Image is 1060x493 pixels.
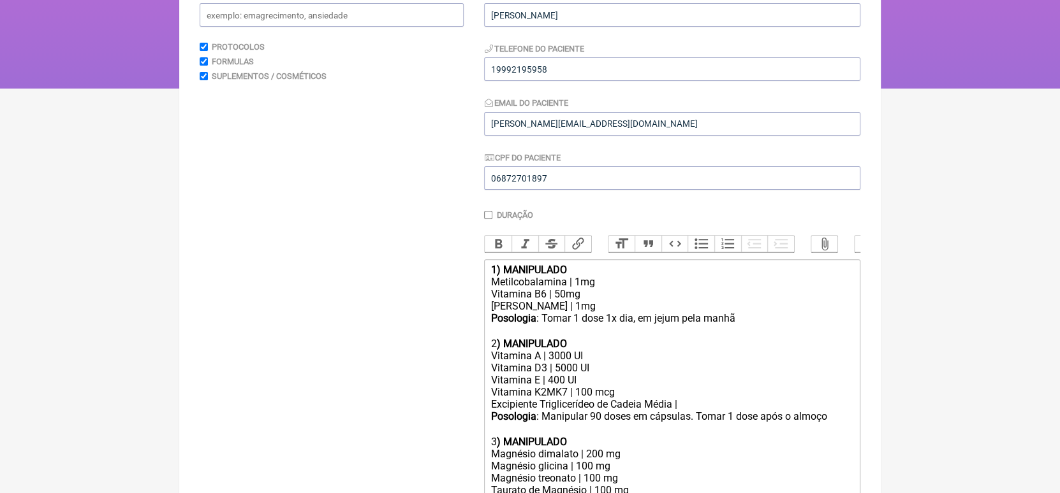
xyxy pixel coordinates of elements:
strong: Posologia [491,312,536,324]
div: Vitamina E | 400 UI [491,374,853,386]
div: : Tomar 1 dose 1x dia, em jejum pela manhã ㅤ [491,312,853,325]
div: Magnésio treonato | 100 mg [491,472,853,484]
button: Increase Level [767,236,794,252]
button: Heading [608,236,635,252]
strong: 1) MANIPULADO [491,264,567,276]
label: CPF do Paciente [484,153,561,162]
label: Duração [497,210,533,220]
div: Vitamina B6 | 50mg [491,288,853,300]
div: Excipiente Triglicerídeo de Cadeia Média | [491,398,853,410]
button: Numbers [714,236,741,252]
label: Suplementos / Cosméticos [212,71,327,81]
button: Bullets [688,236,714,252]
button: Undo [855,236,881,252]
strong: ) MANIPULADO [497,436,567,448]
button: Decrease Level [741,236,768,252]
button: Link [564,236,591,252]
button: Code [661,236,688,252]
div: 2 Vitamina A | 3000 UI [491,325,853,362]
label: Protocolos [212,42,265,52]
div: 3 [491,436,853,448]
button: Attach Files [811,236,838,252]
label: Formulas [212,57,254,66]
button: Strikethrough [538,236,565,252]
button: Italic [512,236,538,252]
div: Vitamina D3 | 5000 UI [491,362,853,374]
strong: Posologia [491,410,536,422]
div: [PERSON_NAME] | 1mg [491,300,853,312]
label: Email do Paciente [484,98,568,108]
div: Magnésio glicina | 100 mg [491,460,853,472]
strong: ) MANIPULADO [497,338,567,350]
div: Vitamina K2MK7 | 100 mcg [491,386,853,398]
input: exemplo: emagrecimento, ansiedade [200,3,464,27]
button: Bold [485,236,512,252]
label: Telefone do Paciente [484,44,584,54]
div: : Manipular 90 doses em cápsulas. Tomar 1 dose após o almoço ㅤ [491,410,853,436]
div: Magnésio dimalato | 200 mg [491,448,853,460]
div: Metilcobalamina | 1mg [491,276,853,288]
button: Quote [635,236,661,252]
